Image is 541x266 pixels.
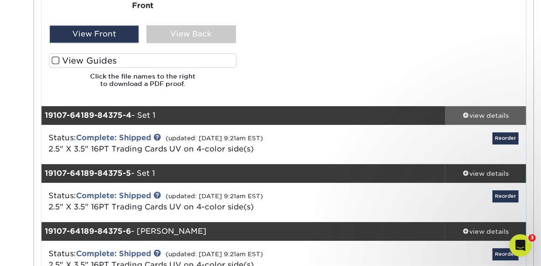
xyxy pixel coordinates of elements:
iframe: Intercom live chat [509,234,532,257]
a: view details [445,222,526,241]
a: view details [445,106,526,125]
div: view details [445,227,526,236]
a: view details [445,164,526,183]
strong: 19107-64189-84375-6 [45,227,132,236]
label: View Guides [49,53,236,68]
div: Status: [42,190,365,213]
small: (updated: [DATE] 9:21am EST) [166,135,264,142]
a: Complete: Shipped [76,191,152,200]
a: Complete: Shipped [76,133,152,142]
h6: Click the file names to the right to download a PDF proof. [49,72,236,95]
a: Complete: Shipped [76,249,152,258]
strong: 19107-64189-84375-4 [45,111,132,120]
a: Reorder [492,248,519,260]
div: Status: [42,132,365,155]
a: 2.5" X 3.5" 16PT Trading Cards UV on 4-color side(s) [49,144,254,153]
div: view details [445,169,526,178]
small: (updated: [DATE] 9:21am EST) [166,251,264,258]
div: view details [445,111,526,120]
div: View Front [49,25,139,43]
a: Reorder [492,132,519,144]
span: 3 [528,234,536,242]
div: View Back [146,25,236,43]
div: - [PERSON_NAME] [42,222,445,241]
div: - Set 1 [42,106,445,125]
div: - Set 1 [42,164,445,183]
a: Reorder [492,190,519,202]
small: (updated: [DATE] 9:21am EST) [166,193,264,200]
a: 2.5" X 3.5" 16PT Trading Cards UV on 4-color side(s) [49,202,254,211]
strong: 19107-64189-84375-5 [45,169,132,178]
